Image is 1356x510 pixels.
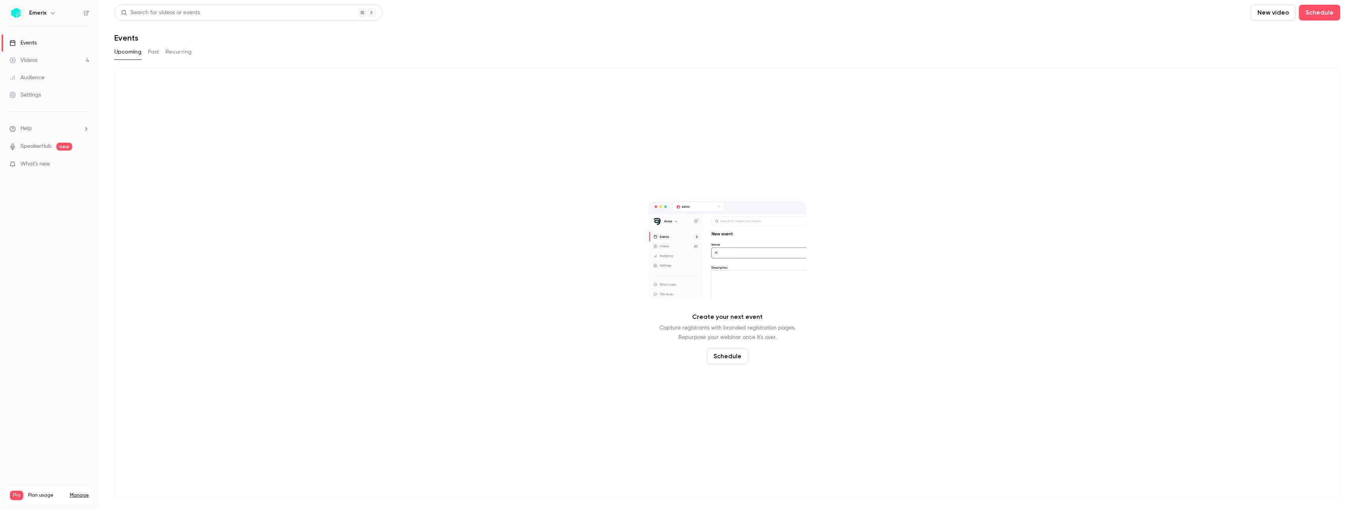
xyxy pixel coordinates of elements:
button: Upcoming [114,46,142,58]
span: What's new [20,160,50,168]
button: Schedule [707,348,748,364]
div: Events [9,39,37,47]
button: Schedule [1299,5,1340,20]
div: Settings [9,91,41,99]
a: SpeakerHub [20,142,52,151]
button: Past [148,46,159,58]
a: Manage [70,492,89,499]
span: Help [20,125,32,133]
p: Capture registrants with branded registration pages. Repurpose your webinar once it's over. [659,323,795,342]
li: help-dropdown-opener [9,125,89,133]
button: Recurring [166,46,192,58]
span: Plan usage [28,492,65,499]
div: Search for videos or events [121,9,200,17]
span: new [56,143,72,151]
img: Emerix [10,7,22,19]
div: Videos [9,56,37,64]
div: Audience [9,74,45,82]
h6: Emerix [29,9,47,17]
span: Pro [10,491,23,500]
button: New video [1251,5,1296,20]
p: Create your next event [692,312,763,322]
h1: Events [114,33,138,43]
